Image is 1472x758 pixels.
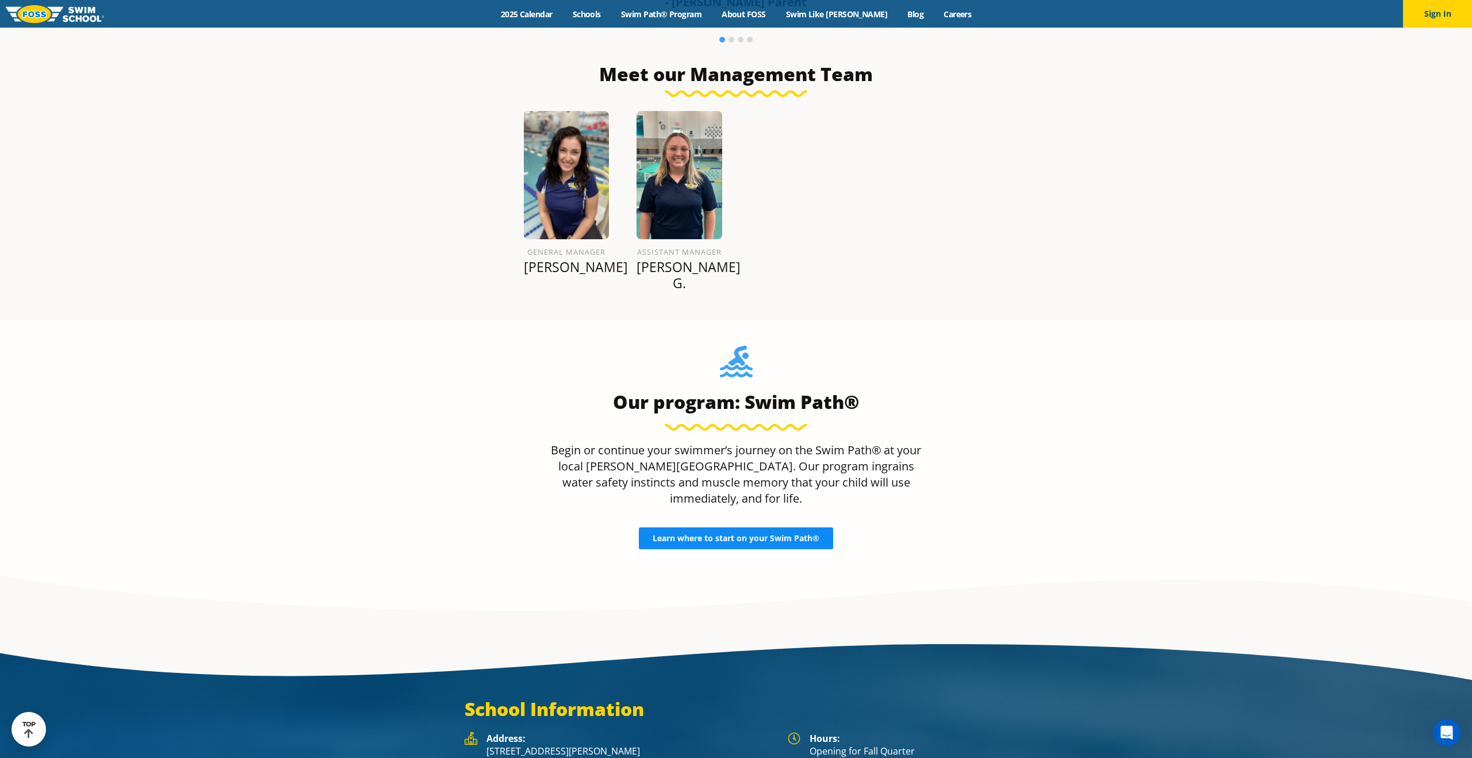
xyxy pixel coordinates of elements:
img: Tatum-Gross.png [637,111,722,239]
a: Schools [562,9,611,20]
a: Swim Like [PERSON_NAME] [776,9,898,20]
a: Swim Path® Program [611,9,711,20]
a: About FOSS [712,9,776,20]
div: TOP [22,721,36,738]
span: Begin or continue your swimmer’s journey on the Swim Path® [551,442,881,458]
h3: Meet our Management Team [465,63,1007,86]
a: Careers [934,9,982,20]
span: Learn where to start on your Swim Path® [653,534,819,542]
h6: Assistant Manager [637,245,722,259]
strong: Hours: [810,732,840,745]
img: Katy-M.png [524,111,609,239]
span: at your local [PERSON_NAME][GEOGRAPHIC_DATA]. Our program ingrains water safety instincts and mus... [558,442,922,506]
img: Foss Location Hours [788,732,800,745]
h3: School Information [465,698,1007,721]
a: Blog [898,9,934,20]
p: [PERSON_NAME] [524,259,609,275]
iframe: Intercom live chat [1433,719,1460,746]
p: [PERSON_NAME] G. [637,259,722,291]
strong: Address: [486,732,526,745]
h6: General Manager [524,245,609,259]
img: FOSS Swim School Logo [6,5,104,23]
p: Opening for Fall Quarter [810,745,1007,757]
a: 2025 Calendar [490,9,562,20]
img: Foss Location Address [465,732,477,745]
img: Foss-Location-Swimming-Pool-Person.svg [720,346,753,385]
h3: Our program: Swim Path® [545,391,927,414]
a: Learn where to start on your Swim Path® [639,527,833,549]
